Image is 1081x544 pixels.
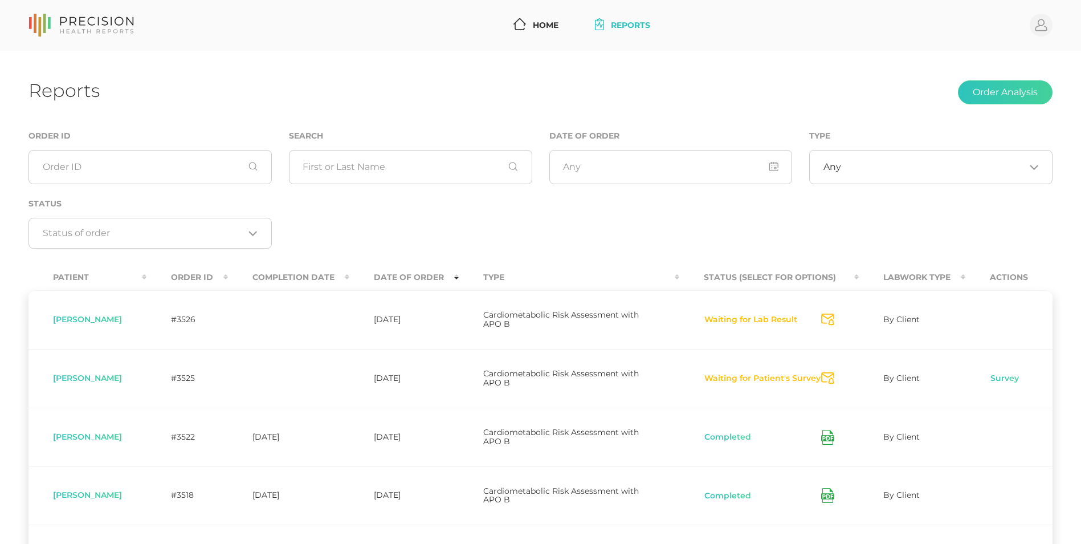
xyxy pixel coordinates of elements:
[958,80,1053,104] button: Order Analysis
[679,265,859,290] th: Status (Select for Options) : activate to sort column ascending
[146,290,228,349] td: #3526
[704,314,798,326] button: Waiting for Lab Result
[483,310,639,329] span: Cardiometabolic Risk Assessment with APO B
[809,131,830,141] label: Type
[483,427,639,446] span: Cardiometabolic Risk Assessment with APO B
[704,490,752,502] button: Completed
[289,131,323,141] label: Search
[349,408,459,466] td: [DATE]
[146,349,228,408] td: #3525
[53,490,122,500] span: [PERSON_NAME]
[883,490,920,500] span: By Client
[590,15,655,36] a: Reports
[821,372,834,384] svg: Send Notification
[28,218,272,249] div: Search for option
[883,432,920,442] span: By Client
[28,79,100,102] h1: Reports
[549,150,793,184] input: Any
[883,314,920,324] span: By Client
[228,265,349,290] th: Completion Date : activate to sort column ascending
[483,486,639,505] span: Cardiometabolic Risk Assessment with APO B
[349,349,459,408] td: [DATE]
[349,466,459,525] td: [DATE]
[146,408,228,466] td: #3522
[28,265,146,290] th: Patient : activate to sort column ascending
[965,265,1053,290] th: Actions
[990,373,1019,384] a: Survey
[228,408,349,466] td: [DATE]
[809,150,1053,184] div: Search for option
[53,314,122,324] span: [PERSON_NAME]
[228,466,349,525] td: [DATE]
[883,373,920,383] span: By Client
[704,432,752,443] button: Completed
[841,161,1025,173] input: Search for option
[349,290,459,349] td: [DATE]
[459,265,679,290] th: Type : activate to sort column ascending
[146,265,228,290] th: Order ID : activate to sort column ascending
[704,373,821,384] button: Waiting for Patient's Survey
[28,199,62,209] label: Status
[146,466,228,525] td: #3518
[483,368,639,388] span: Cardiometabolic Risk Assessment with APO B
[859,265,965,290] th: Labwork Type : activate to sort column ascending
[549,131,619,141] label: Date of Order
[28,150,272,184] input: Order ID
[53,373,122,383] span: [PERSON_NAME]
[509,15,563,36] a: Home
[28,131,71,141] label: Order ID
[821,314,834,326] svg: Send Notification
[43,228,244,239] input: Search for option
[289,150,532,184] input: First or Last Name
[53,432,122,442] span: [PERSON_NAME]
[349,265,459,290] th: Date Of Order : activate to sort column ascending
[823,161,841,173] span: Any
